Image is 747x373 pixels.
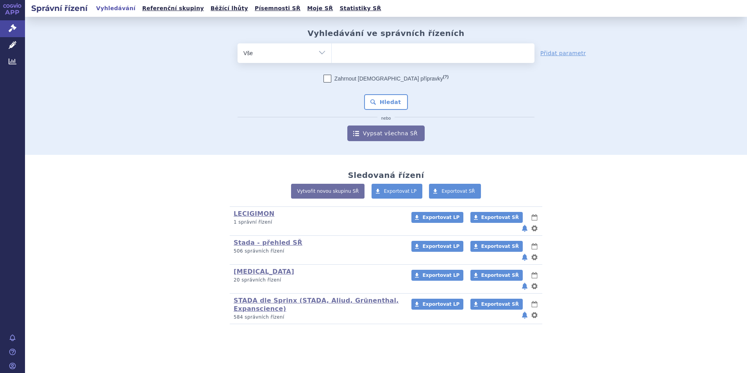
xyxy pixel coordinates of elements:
[364,94,408,110] button: Hledat
[481,215,519,220] span: Exportovat SŘ
[422,215,459,220] span: Exportovat LP
[411,299,463,310] a: Exportovat LP
[531,242,538,251] button: lhůty
[441,188,475,194] span: Exportovat SŘ
[481,301,519,307] span: Exportovat SŘ
[540,49,586,57] a: Přidat parametr
[208,3,250,14] a: Běžící lhůty
[470,270,523,281] a: Exportovat SŘ
[348,170,424,180] h2: Sledovaná řízení
[422,244,459,249] span: Exportovat LP
[25,3,94,14] h2: Správní řízení
[234,248,401,255] p: 506 správních řízení
[234,314,401,321] p: 584 správních řízení
[531,253,538,262] button: nastavení
[521,282,529,291] button: notifikace
[521,253,529,262] button: notifikace
[470,299,523,310] a: Exportovat SŘ
[377,116,395,121] i: nebo
[531,271,538,280] button: lhůty
[234,297,399,312] a: STADA dle Sprinx (STADA, Aliud, Grünenthal, Expanscience)
[234,239,302,246] a: Stada - přehled SŘ
[531,213,538,222] button: lhůty
[307,29,465,38] h2: Vyhledávání ve správních řízeních
[481,244,519,249] span: Exportovat SŘ
[291,184,365,199] a: Vytvořit novou skupinu SŘ
[470,241,523,252] a: Exportovat SŘ
[337,3,383,14] a: Statistiky SŘ
[531,310,538,320] button: nastavení
[305,3,335,14] a: Moje SŘ
[470,212,523,223] a: Exportovat SŘ
[429,184,481,199] a: Exportovat SŘ
[422,301,459,307] span: Exportovat LP
[234,277,401,283] p: 20 správních řízení
[234,210,274,217] a: LECIGIMON
[481,273,519,278] span: Exportovat SŘ
[443,74,449,79] abbr: (?)
[531,282,538,291] button: nastavení
[422,273,459,278] span: Exportovat LP
[531,299,538,309] button: lhůty
[94,3,138,14] a: Vyhledávání
[411,241,463,252] a: Exportovat LP
[411,270,463,281] a: Exportovat LP
[521,224,529,233] button: notifikace
[234,268,294,275] a: [MEDICAL_DATA]
[521,310,529,320] button: notifikace
[411,212,463,223] a: Exportovat LP
[140,3,206,14] a: Referenční skupiny
[384,188,417,194] span: Exportovat LP
[372,184,423,199] a: Exportovat LP
[252,3,303,14] a: Písemnosti SŘ
[323,75,449,82] label: Zahrnout [DEMOGRAPHIC_DATA] přípravky
[234,219,401,226] p: 1 správní řízení
[531,224,538,233] button: nastavení
[347,126,425,141] a: Vypsat všechna SŘ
